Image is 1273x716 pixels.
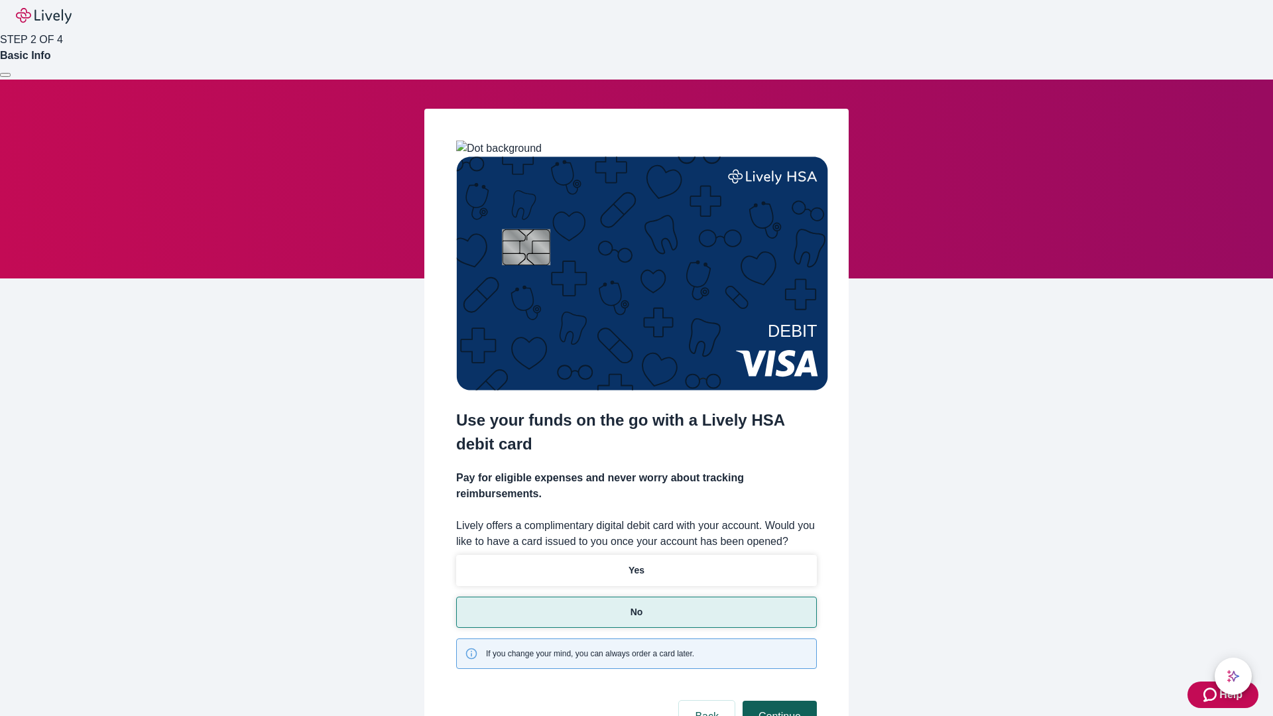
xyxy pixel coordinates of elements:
[456,597,817,628] button: No
[456,141,542,156] img: Dot background
[1187,682,1258,708] button: Zendesk support iconHelp
[456,518,817,550] label: Lively offers a complimentary digital debit card with your account. Would you like to have a card...
[456,470,817,502] h4: Pay for eligible expenses and never worry about tracking reimbursements.
[1227,670,1240,683] svg: Lively AI Assistant
[1219,687,1243,703] span: Help
[629,564,644,577] p: Yes
[456,555,817,586] button: Yes
[456,408,817,456] h2: Use your funds on the go with a Lively HSA debit card
[16,8,72,24] img: Lively
[1203,687,1219,703] svg: Zendesk support icon
[631,605,643,619] p: No
[486,648,694,660] span: If you change your mind, you can always order a card later.
[456,156,828,390] img: Debit card
[1215,658,1252,695] button: chat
